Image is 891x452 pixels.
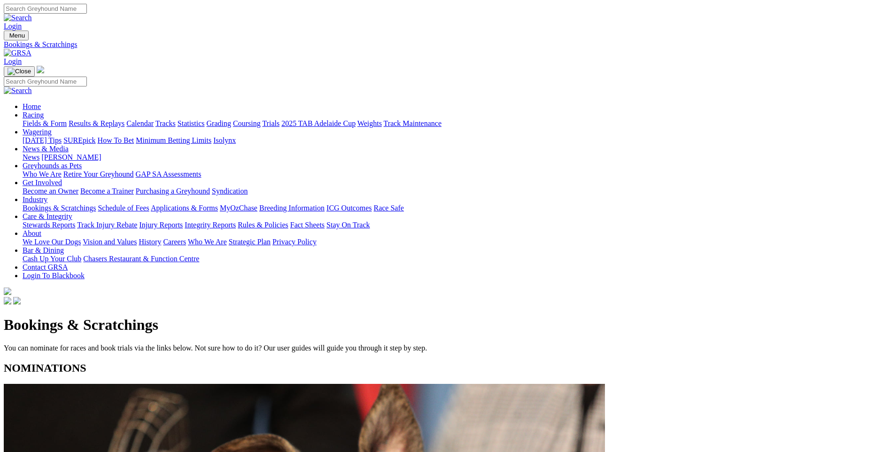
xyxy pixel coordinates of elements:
a: Fields & Form [23,119,67,127]
a: Privacy Policy [272,238,317,246]
div: Racing [23,119,887,128]
a: Become a Trainer [80,187,134,195]
a: Home [23,102,41,110]
a: Stay On Track [326,221,370,229]
a: GAP SA Assessments [136,170,201,178]
a: Syndication [212,187,248,195]
a: Racing [23,111,44,119]
div: News & Media [23,153,887,162]
a: Contact GRSA [23,263,68,271]
img: Search [4,86,32,95]
img: logo-grsa-white.png [4,288,11,295]
a: Strategic Plan [229,238,271,246]
span: Menu [9,32,25,39]
div: Bar & Dining [23,255,887,263]
a: Become an Owner [23,187,78,195]
a: We Love Our Dogs [23,238,81,246]
h2: NOMINATIONS [4,362,887,374]
a: Minimum Betting Limits [136,136,211,144]
a: Injury Reports [139,221,183,229]
a: Trials [262,119,279,127]
h1: Bookings & Scratchings [4,316,887,334]
a: MyOzChase [220,204,257,212]
a: Schedule of Fees [98,204,149,212]
a: Bookings & Scratchings [23,204,96,212]
a: [DATE] Tips [23,136,62,144]
a: ICG Outcomes [326,204,372,212]
a: Login To Blackbook [23,272,85,280]
img: GRSA [4,49,31,57]
div: Wagering [23,136,887,145]
a: Vision and Values [83,238,137,246]
a: How To Bet [98,136,134,144]
a: Bookings & Scratchings [4,40,887,49]
img: facebook.svg [4,297,11,304]
a: Care & Integrity [23,212,72,220]
a: History [139,238,161,246]
a: Breeding Information [259,204,325,212]
a: Stewards Reports [23,221,75,229]
a: [PERSON_NAME] [41,153,101,161]
a: Wagering [23,128,52,136]
a: Chasers Restaurant & Function Centre [83,255,199,263]
a: Bar & Dining [23,246,64,254]
div: Care & Integrity [23,221,887,229]
a: Who We Are [23,170,62,178]
a: Careers [163,238,186,246]
a: Statistics [178,119,205,127]
a: Get Involved [23,179,62,187]
a: Grading [207,119,231,127]
a: News [23,153,39,161]
input: Search [4,4,87,14]
div: About [23,238,887,246]
a: Fact Sheets [290,221,325,229]
a: Greyhounds as Pets [23,162,82,170]
a: Integrity Reports [185,221,236,229]
a: Industry [23,195,47,203]
button: Toggle navigation [4,66,35,77]
a: Weights [357,119,382,127]
a: Results & Replays [69,119,124,127]
a: Isolynx [213,136,236,144]
a: Retire Your Greyhound [63,170,134,178]
img: logo-grsa-white.png [37,66,44,73]
div: Get Involved [23,187,887,195]
a: Calendar [126,119,154,127]
img: Search [4,14,32,22]
p: You can nominate for races and book trials via the links below. Not sure how to do it? Our user g... [4,344,887,352]
div: Greyhounds as Pets [23,170,887,179]
a: Login [4,57,22,65]
img: twitter.svg [13,297,21,304]
img: Close [8,68,31,75]
button: Toggle navigation [4,31,29,40]
a: Rules & Policies [238,221,288,229]
a: Coursing [233,119,261,127]
a: Track Injury Rebate [77,221,137,229]
a: Purchasing a Greyhound [136,187,210,195]
a: Login [4,22,22,30]
a: 2025 TAB Adelaide Cup [281,119,356,127]
a: About [23,229,41,237]
a: SUREpick [63,136,95,144]
input: Search [4,77,87,86]
a: Track Maintenance [384,119,442,127]
div: Industry [23,204,887,212]
a: Cash Up Your Club [23,255,81,263]
a: Applications & Forms [151,204,218,212]
a: News & Media [23,145,69,153]
a: Who We Are [188,238,227,246]
a: Race Safe [373,204,403,212]
a: Tracks [155,119,176,127]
